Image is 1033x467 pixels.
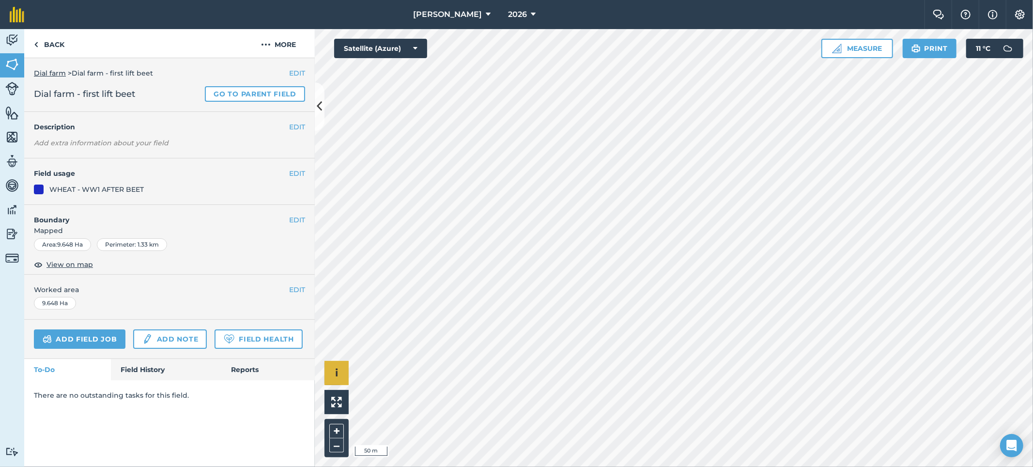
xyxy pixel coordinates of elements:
div: Open Intercom Messenger [1000,434,1023,457]
a: Field Health [215,329,302,349]
button: EDIT [289,284,305,295]
img: svg+xml;base64,PD94bWwgdmVyc2lvbj0iMS4wIiBlbmNvZGluZz0idXRmLTgiPz4KPCEtLSBHZW5lcmF0b3I6IEFkb2JlIE... [43,333,52,345]
a: Reports [221,359,315,380]
span: 11 ° C [976,39,990,58]
button: – [329,438,344,452]
em: Add extra information about your field [34,139,169,147]
button: More [242,29,315,58]
img: Ruler icon [832,44,842,53]
h4: Description [34,122,305,132]
button: EDIT [289,68,305,78]
button: EDIT [289,122,305,132]
img: svg+xml;base64,PD94bWwgdmVyc2lvbj0iMS4wIiBlbmNvZGluZz0idXRmLTgiPz4KPCEtLSBHZW5lcmF0b3I6IEFkb2JlIE... [142,333,153,345]
img: svg+xml;base64,PHN2ZyB4bWxucz0iaHR0cDovL3d3dy53My5vcmcvMjAwMC9zdmciIHdpZHRoPSI1NiIgaGVpZ2h0PSI2MC... [5,130,19,144]
a: To-Do [24,359,111,380]
img: A question mark icon [960,10,971,19]
span: [PERSON_NAME] [413,9,482,20]
img: Four arrows, one pointing top left, one top right, one bottom right and the last bottom left [331,397,342,407]
button: Satellite (Azure) [334,39,427,58]
img: svg+xml;base64,PD94bWwgdmVyc2lvbj0iMS4wIiBlbmNvZGluZz0idXRmLTgiPz4KPCEtLSBHZW5lcmF0b3I6IEFkb2JlIE... [998,39,1018,58]
span: Mapped [24,225,315,236]
span: Dial farm - first lift beet [34,87,135,101]
button: View on map [34,259,93,270]
p: There are no outstanding tasks for this field. [34,390,305,401]
img: svg+xml;base64,PHN2ZyB4bWxucz0iaHR0cDovL3d3dy53My5vcmcvMjAwMC9zdmciIHdpZHRoPSI1NiIgaGVpZ2h0PSI2MC... [5,57,19,72]
span: Worked area [34,284,305,295]
div: Area : 9.648 Ha [34,238,91,251]
img: fieldmargin Logo [10,7,24,22]
img: svg+xml;base64,PD94bWwgdmVyc2lvbj0iMS4wIiBlbmNvZGluZz0idXRmLTgiPz4KPCEtLSBHZW5lcmF0b3I6IEFkb2JlIE... [5,33,19,47]
div: > Dial farm - first lift beet [34,68,305,78]
a: Add field job [34,329,125,349]
img: svg+xml;base64,PHN2ZyB4bWxucz0iaHR0cDovL3d3dy53My5vcmcvMjAwMC9zdmciIHdpZHRoPSI5IiBoZWlnaHQ9IjI0Ii... [34,39,38,50]
a: Dial farm [34,69,66,78]
img: svg+xml;base64,PD94bWwgdmVyc2lvbj0iMS4wIiBlbmNvZGluZz0idXRmLTgiPz4KPCEtLSBHZW5lcmF0b3I6IEFkb2JlIE... [5,447,19,456]
button: i [324,361,349,385]
img: svg+xml;base64,PD94bWwgdmVyc2lvbj0iMS4wIiBlbmNvZGluZz0idXRmLTgiPz4KPCEtLSBHZW5lcmF0b3I6IEFkb2JlIE... [5,227,19,241]
img: svg+xml;base64,PD94bWwgdmVyc2lvbj0iMS4wIiBlbmNvZGluZz0idXRmLTgiPz4KPCEtLSBHZW5lcmF0b3I6IEFkb2JlIE... [5,154,19,169]
img: svg+xml;base64,PHN2ZyB4bWxucz0iaHR0cDovL3d3dy53My5vcmcvMjAwMC9zdmciIHdpZHRoPSIxNyIgaGVpZ2h0PSIxNy... [988,9,998,20]
button: + [329,424,344,438]
img: svg+xml;base64,PD94bWwgdmVyc2lvbj0iMS4wIiBlbmNvZGluZz0idXRmLTgiPz4KPCEtLSBHZW5lcmF0b3I6IEFkb2JlIE... [5,178,19,193]
button: Measure [821,39,893,58]
div: WHEAT - WW1 AFTER BEET [49,184,144,195]
span: View on map [46,259,93,270]
a: Field History [111,359,221,380]
img: svg+xml;base64,PD94bWwgdmVyc2lvbj0iMS4wIiBlbmNvZGluZz0idXRmLTgiPz4KPCEtLSBHZW5lcmF0b3I6IEFkb2JlIE... [5,202,19,217]
a: Back [24,29,74,58]
a: Add note [133,329,207,349]
a: Go to parent field [205,86,305,102]
h4: Boundary [24,205,289,225]
button: EDIT [289,215,305,225]
h4: Field usage [34,168,289,179]
img: svg+xml;base64,PHN2ZyB4bWxucz0iaHR0cDovL3d3dy53My5vcmcvMjAwMC9zdmciIHdpZHRoPSI1NiIgaGVpZ2h0PSI2MC... [5,106,19,120]
img: svg+xml;base64,PD94bWwgdmVyc2lvbj0iMS4wIiBlbmNvZGluZz0idXRmLTgiPz4KPCEtLSBHZW5lcmF0b3I6IEFkb2JlIE... [5,82,19,95]
button: 11 °C [966,39,1023,58]
button: EDIT [289,168,305,179]
span: i [335,367,338,379]
img: svg+xml;base64,PD94bWwgdmVyc2lvbj0iMS4wIiBlbmNvZGluZz0idXRmLTgiPz4KPCEtLSBHZW5lcmF0b3I6IEFkb2JlIE... [5,251,19,265]
div: Perimeter : 1.33 km [97,238,167,251]
div: 9.648 Ha [34,297,76,310]
img: svg+xml;base64,PHN2ZyB4bWxucz0iaHR0cDovL3d3dy53My5vcmcvMjAwMC9zdmciIHdpZHRoPSIyMCIgaGVpZ2h0PSIyNC... [261,39,271,50]
img: Two speech bubbles overlapping with the left bubble in the forefront [933,10,944,19]
span: 2026 [508,9,527,20]
img: svg+xml;base64,PHN2ZyB4bWxucz0iaHR0cDovL3d3dy53My5vcmcvMjAwMC9zdmciIHdpZHRoPSIxOCIgaGVpZ2h0PSIyNC... [34,259,43,270]
button: Print [903,39,957,58]
img: A cog icon [1014,10,1026,19]
img: svg+xml;base64,PHN2ZyB4bWxucz0iaHR0cDovL3d3dy53My5vcmcvMjAwMC9zdmciIHdpZHRoPSIxOSIgaGVpZ2h0PSIyNC... [911,43,921,54]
